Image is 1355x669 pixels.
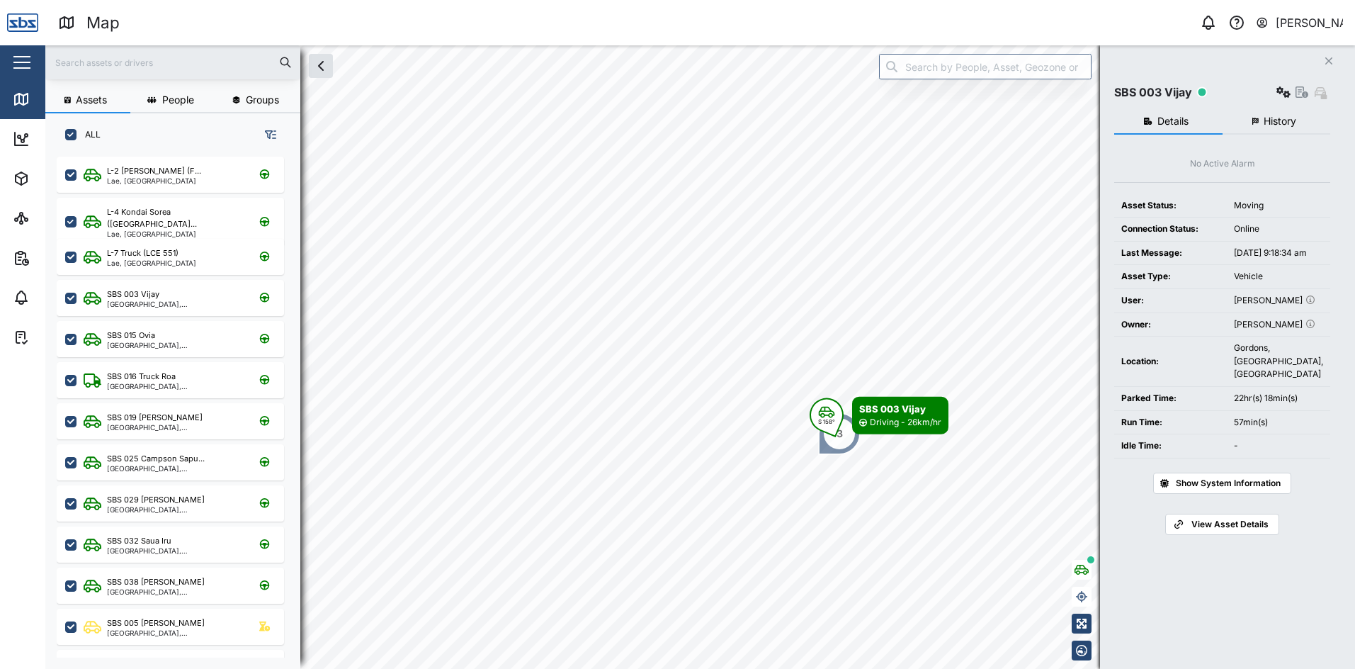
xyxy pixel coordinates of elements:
[1153,473,1291,494] button: Show System Information
[1234,294,1323,308] div: [PERSON_NAME]
[1121,392,1220,405] div: Parked Time:
[107,547,242,554] div: [GEOGRAPHIC_DATA], [GEOGRAPHIC_DATA]
[107,300,242,308] div: [GEOGRAPHIC_DATA], [GEOGRAPHIC_DATA]
[107,465,242,472] div: [GEOGRAPHIC_DATA], [GEOGRAPHIC_DATA]
[246,95,279,105] span: Groups
[107,165,201,177] div: L-2 [PERSON_NAME] (F...
[1114,84,1192,101] div: SBS 003 Vijay
[107,177,201,184] div: Lae, [GEOGRAPHIC_DATA]
[107,383,242,390] div: [GEOGRAPHIC_DATA], [GEOGRAPHIC_DATA]
[859,402,941,416] div: SBS 003 Vijay
[818,419,835,425] div: S 158°
[1121,355,1220,369] div: Location:
[54,52,292,73] input: Search assets or drivers
[86,11,120,35] div: Map
[107,206,242,230] div: L-4 Kondai Sorea ([GEOGRAPHIC_DATA]...
[1276,14,1344,32] div: [PERSON_NAME]
[107,330,155,342] div: SBS 015 Ovia
[107,412,203,424] div: SBS 019 [PERSON_NAME]
[107,288,159,300] div: SBS 003 Vijay
[1157,116,1189,126] span: Details
[1121,199,1220,213] div: Asset Status:
[810,397,948,434] div: Map marker
[37,210,71,226] div: Sites
[7,7,38,38] img: Main Logo
[107,342,242,349] div: [GEOGRAPHIC_DATA], [GEOGRAPHIC_DATA]
[870,416,941,429] div: Driving - 26km/hr
[107,629,242,636] div: [GEOGRAPHIC_DATA], [GEOGRAPHIC_DATA]
[37,131,101,147] div: Dashboard
[1234,392,1323,405] div: 22hr(s) 18min(s)
[1176,473,1281,493] span: Show System Information
[107,535,171,547] div: SBS 032 Saua Iru
[57,152,300,658] div: grid
[1234,199,1323,213] div: Moving
[107,506,242,513] div: [GEOGRAPHIC_DATA], [GEOGRAPHIC_DATA]
[37,250,85,266] div: Reports
[107,576,205,588] div: SBS 038 [PERSON_NAME]
[107,617,205,629] div: SBS 005 [PERSON_NAME]
[1121,270,1220,283] div: Asset Type:
[45,45,1355,669] canvas: Map
[107,371,176,383] div: SBS 016 Truck Roa
[1234,439,1323,453] div: -
[107,259,196,266] div: Lae, [GEOGRAPHIC_DATA]
[1234,416,1323,429] div: 57min(s)
[1121,294,1220,308] div: User:
[107,230,242,237] div: Lae, [GEOGRAPHIC_DATA]
[37,171,81,186] div: Assets
[1255,13,1344,33] button: [PERSON_NAME]
[107,588,242,595] div: [GEOGRAPHIC_DATA], [GEOGRAPHIC_DATA]
[37,330,76,345] div: Tasks
[1234,223,1323,236] div: Online
[37,290,81,305] div: Alarms
[1190,157,1255,171] div: No Active Alarm
[1121,223,1220,236] div: Connection Status:
[879,54,1092,79] input: Search by People, Asset, Geozone or Place
[1191,515,1269,534] span: View Asset Details
[1121,247,1220,260] div: Last Message:
[1165,514,1279,535] a: View Asset Details
[1234,318,1323,332] div: [PERSON_NAME]
[107,424,242,431] div: [GEOGRAPHIC_DATA], [GEOGRAPHIC_DATA]
[107,247,178,259] div: L-7 Truck (LCE 551)
[76,95,107,105] span: Assets
[1121,439,1220,453] div: Idle Time:
[107,453,205,465] div: SBS 025 Campson Sapu...
[107,494,205,506] div: SBS 029 [PERSON_NAME]
[1234,270,1323,283] div: Vehicle
[76,129,101,140] label: ALL
[1234,247,1323,260] div: [DATE] 9:18:34 am
[37,91,69,107] div: Map
[1121,416,1220,429] div: Run Time:
[1264,116,1296,126] span: History
[162,95,194,105] span: People
[1121,318,1220,332] div: Owner:
[1234,342,1323,381] div: Gordons, [GEOGRAPHIC_DATA], [GEOGRAPHIC_DATA]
